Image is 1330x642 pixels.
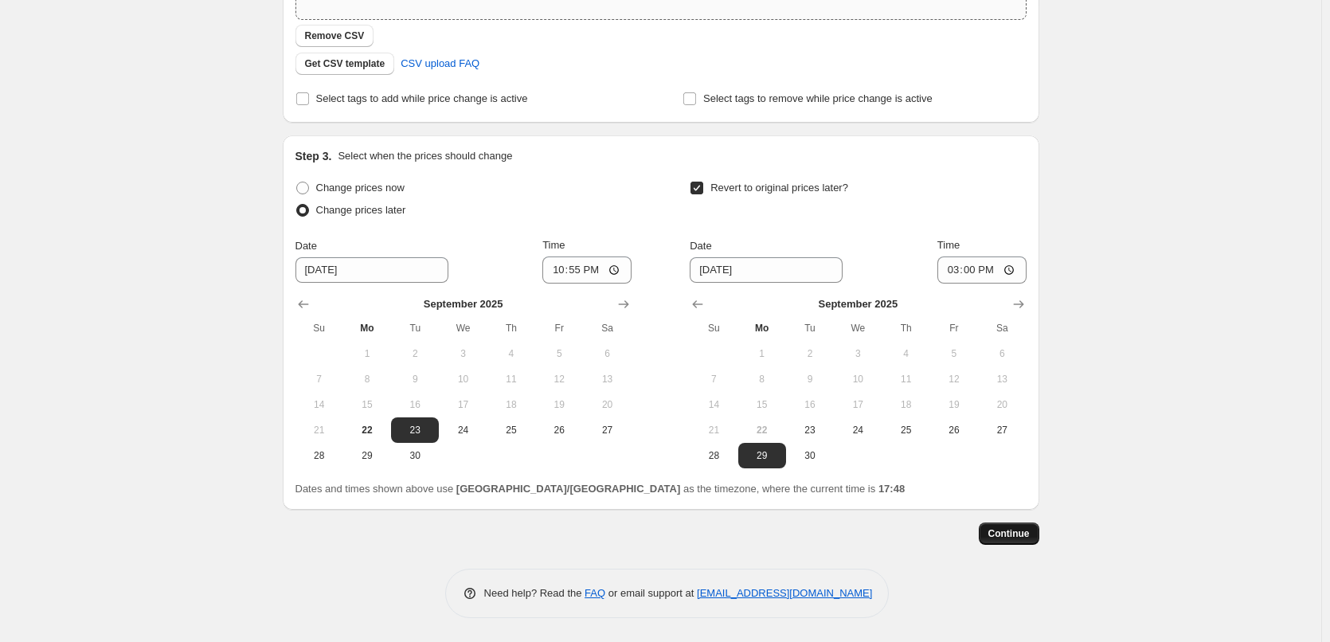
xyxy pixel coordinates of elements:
[487,417,535,443] button: Thursday September 25 2025
[834,417,882,443] button: Wednesday September 24 2025
[295,148,332,164] h2: Step 3.
[882,341,929,366] button: Thursday September 4 2025
[687,293,709,315] button: Show previous month, August 2025
[439,392,487,417] button: Wednesday September 17 2025
[792,373,827,386] span: 9
[978,366,1026,392] button: Saturday September 13 2025
[738,392,786,417] button: Monday September 15 2025
[439,315,487,341] th: Wednesday
[585,587,605,599] a: FAQ
[295,417,343,443] button: Sunday September 21 2025
[295,443,343,468] button: Sunday September 28 2025
[937,256,1027,284] input: 12:00
[690,240,711,252] span: Date
[391,443,439,468] button: Tuesday September 30 2025
[834,392,882,417] button: Wednesday September 17 2025
[786,366,834,392] button: Tuesday September 9 2025
[937,239,960,251] span: Time
[439,366,487,392] button: Wednesday September 10 2025
[305,29,365,42] span: Remove CSV
[542,256,632,284] input: 12:00
[937,398,972,411] span: 19
[786,417,834,443] button: Tuesday September 23 2025
[888,347,923,360] span: 4
[343,315,391,341] th: Monday
[690,257,843,283] input: 9/22/2025
[984,347,1019,360] span: 6
[792,424,827,436] span: 23
[696,373,731,386] span: 7
[937,424,972,436] span: 26
[350,373,385,386] span: 8
[494,398,529,411] span: 18
[302,424,337,436] span: 21
[786,392,834,417] button: Tuesday September 16 2025
[343,341,391,366] button: Monday September 1 2025
[343,417,391,443] button: Today Monday September 22 2025
[792,322,827,335] span: Tu
[786,315,834,341] th: Tuesday
[445,322,480,335] span: We
[978,341,1026,366] button: Saturday September 6 2025
[487,366,535,392] button: Thursday September 11 2025
[930,341,978,366] button: Friday September 5 2025
[350,424,385,436] span: 22
[888,424,923,436] span: 25
[494,322,529,335] span: Th
[589,373,624,386] span: 13
[401,56,479,72] span: CSV upload FAQ
[690,417,737,443] button: Sunday September 21 2025
[697,587,872,599] a: [EMAIL_ADDRESS][DOMAIN_NAME]
[738,366,786,392] button: Monday September 8 2025
[786,341,834,366] button: Tuesday September 2 2025
[295,315,343,341] th: Sunday
[612,293,635,315] button: Show next month, October 2025
[535,366,583,392] button: Friday September 12 2025
[397,322,432,335] span: Tu
[930,315,978,341] th: Friday
[930,366,978,392] button: Friday September 12 2025
[1007,293,1030,315] button: Show next month, October 2025
[834,366,882,392] button: Wednesday September 10 2025
[840,424,875,436] span: 24
[494,373,529,386] span: 11
[984,398,1019,411] span: 20
[696,322,731,335] span: Su
[745,322,780,335] span: Mo
[542,424,577,436] span: 26
[589,347,624,360] span: 6
[984,424,1019,436] span: 27
[343,443,391,468] button: Monday September 29 2025
[439,341,487,366] button: Wednesday September 3 2025
[295,53,395,75] button: Get CSV template
[494,347,529,360] span: 4
[391,51,489,76] a: CSV upload FAQ
[690,315,737,341] th: Sunday
[397,398,432,411] span: 16
[295,366,343,392] button: Sunday September 7 2025
[397,373,432,386] span: 9
[542,373,577,386] span: 12
[391,341,439,366] button: Tuesday September 2 2025
[979,523,1039,545] button: Continue
[745,347,780,360] span: 1
[882,417,929,443] button: Thursday September 25 2025
[882,366,929,392] button: Thursday September 11 2025
[445,424,480,436] span: 24
[882,315,929,341] th: Thursday
[745,373,780,386] span: 8
[930,417,978,443] button: Friday September 26 2025
[888,373,923,386] span: 11
[583,315,631,341] th: Saturday
[696,398,731,411] span: 14
[840,398,875,411] span: 17
[834,341,882,366] button: Wednesday September 3 2025
[292,293,315,315] button: Show previous month, August 2025
[295,240,317,252] span: Date
[439,417,487,443] button: Wednesday September 24 2025
[792,347,827,360] span: 2
[494,424,529,436] span: 25
[391,366,439,392] button: Tuesday September 9 2025
[583,417,631,443] button: Saturday September 27 2025
[930,392,978,417] button: Friday September 19 2025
